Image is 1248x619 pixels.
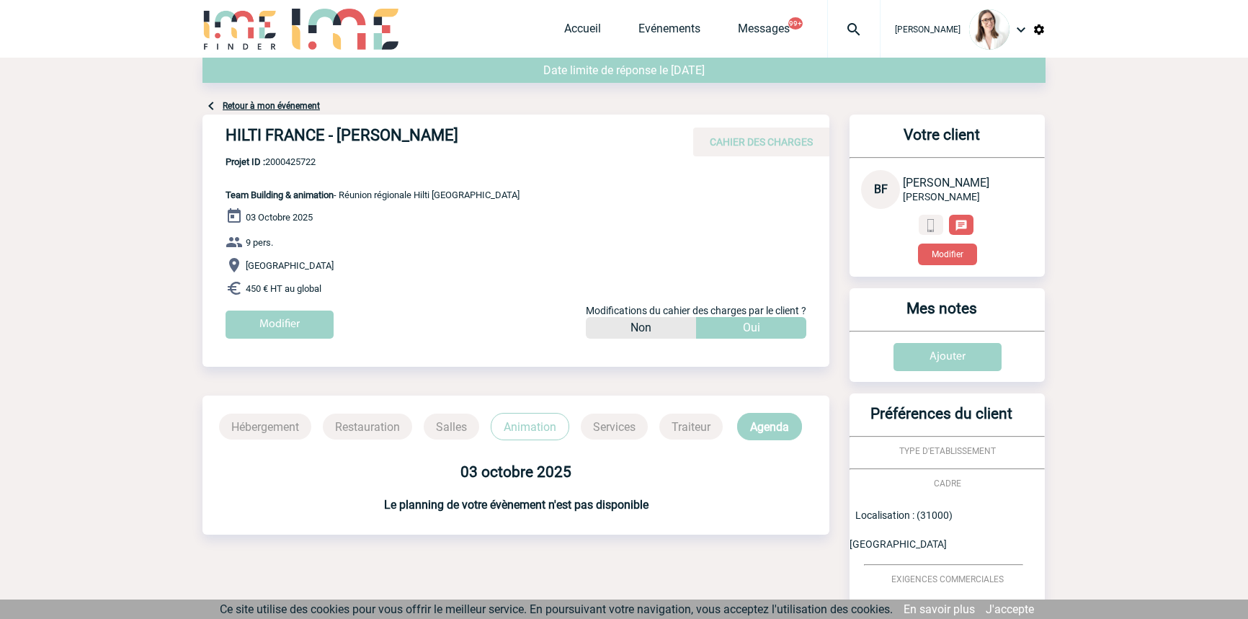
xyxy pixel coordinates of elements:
[586,305,806,316] span: Modifications du cahier des charges par le client ?
[246,260,334,271] span: [GEOGRAPHIC_DATA]
[899,446,996,456] span: TYPE D'ETABLISSEMENT
[855,126,1028,157] h3: Votre client
[955,219,968,232] img: chat-24-px-w.png
[581,414,648,440] p: Services
[246,283,321,294] span: 450 € HT au global
[903,176,989,190] span: [PERSON_NAME]
[874,182,888,196] span: BF
[202,9,277,50] img: IME-Finder
[850,509,953,550] span: Localisation : (31000) [GEOGRAPHIC_DATA]
[223,101,320,111] a: Retour à mon événement
[226,126,658,151] h4: HILTI FRANCE - [PERSON_NAME]
[202,498,829,512] h3: Le planning de votre évènement n'est pas disponible
[986,602,1034,616] a: J'accepte
[226,190,520,200] span: - Réunion régionale Hilti [GEOGRAPHIC_DATA]
[891,574,1004,584] span: EXIGENCES COMMERCIALES
[918,244,977,265] button: Modifier
[934,478,961,489] span: CADRE
[903,191,980,202] span: [PERSON_NAME]
[638,22,700,42] a: Evénements
[246,212,313,223] span: 03 Octobre 2025
[737,413,802,440] p: Agenda
[855,405,1028,436] h3: Préférences du client
[895,25,960,35] span: [PERSON_NAME]
[564,22,601,42] a: Accueil
[743,317,760,339] p: Oui
[491,413,569,440] p: Animation
[788,17,803,30] button: 99+
[219,414,311,440] p: Hébergement
[226,311,334,339] input: Modifier
[710,136,813,148] span: CAHIER DES CHARGES
[543,63,705,77] span: Date limite de réponse le [DATE]
[738,22,790,42] a: Messages
[226,190,334,200] span: Team Building & animation
[323,414,412,440] p: Restauration
[659,414,723,440] p: Traiteur
[226,156,520,167] span: 2000425722
[904,602,975,616] a: En savoir plus
[460,463,571,481] b: 03 octobre 2025
[969,9,1009,50] img: 122719-0.jpg
[246,237,273,248] span: 9 pers.
[220,602,893,616] span: Ce site utilise des cookies pour vous offrir le meilleur service. En poursuivant votre navigation...
[893,343,1002,371] input: Ajouter
[630,317,651,339] p: Non
[924,219,937,232] img: portable.png
[424,414,479,440] p: Salles
[226,156,265,167] b: Projet ID :
[855,300,1028,331] h3: Mes notes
